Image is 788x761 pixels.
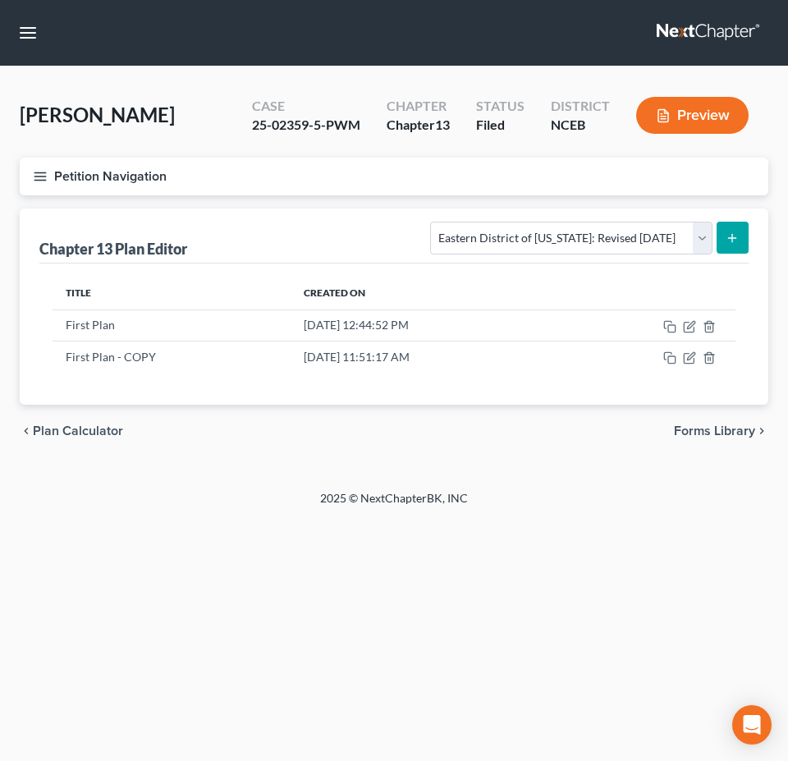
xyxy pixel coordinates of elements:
th: Created On [291,277,561,309]
div: Chapter [387,97,450,116]
div: NCEB [551,116,610,135]
div: Chapter 13 Plan Editor [39,239,187,259]
i: chevron_right [755,424,768,438]
span: 13 [435,117,450,132]
span: Plan Calculator [33,424,123,438]
td: [DATE] 12:44:52 PM [291,309,561,341]
div: Filed [476,116,525,135]
div: 25-02359-5-PWM [252,116,360,135]
div: Open Intercom Messenger [732,705,772,745]
button: Forms Library chevron_right [674,424,768,438]
span: [PERSON_NAME] [20,103,175,126]
button: chevron_left Plan Calculator [20,424,123,438]
div: 2025 © NextChapterBK, INC [98,490,689,520]
td: [DATE] 11:51:17 AM [291,341,561,372]
td: First Plan - COPY [53,341,291,372]
button: Preview [636,97,749,134]
td: First Plan [53,309,291,341]
div: Chapter [387,116,450,135]
button: Petition Navigation [20,158,768,195]
span: Forms Library [674,424,755,438]
th: Title [53,277,291,309]
div: Status [476,97,525,116]
div: District [551,97,610,116]
i: chevron_left [20,424,33,438]
div: Case [252,97,360,116]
